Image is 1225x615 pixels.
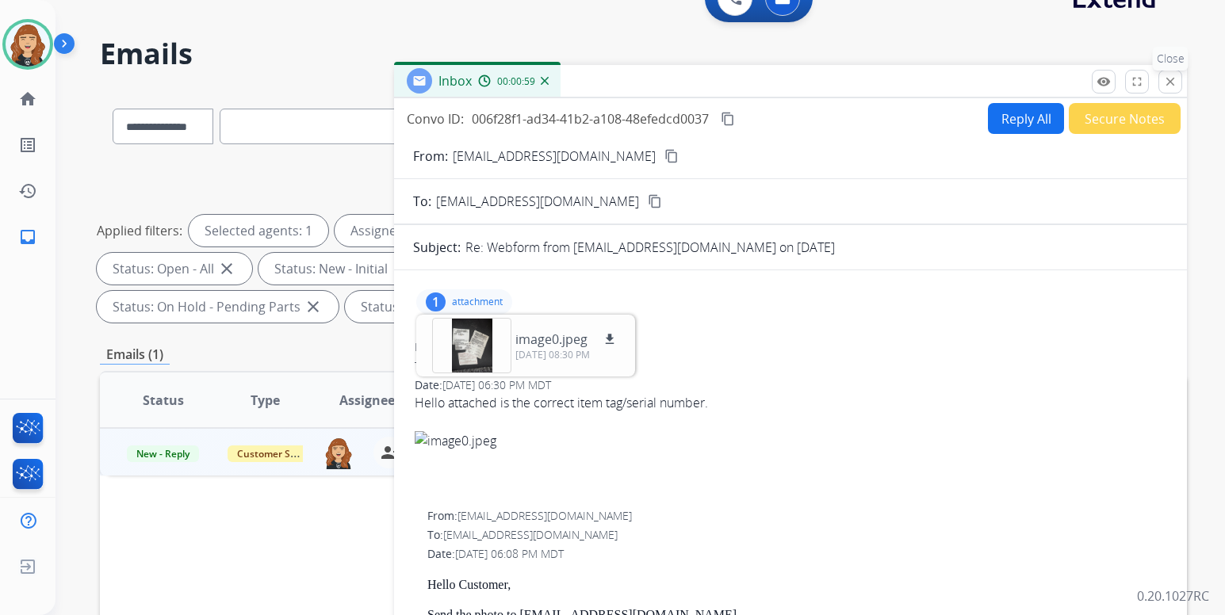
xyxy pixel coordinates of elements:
button: Reply All [988,103,1064,134]
div: Status: New - Initial [258,253,426,285]
p: Applied filters: [97,221,182,240]
span: [DATE] 06:08 PM MDT [455,546,564,561]
img: image0.jpeg [415,431,1166,450]
div: Date: [427,546,1166,562]
span: Status [143,391,184,410]
div: From: [427,508,1166,524]
span: [EMAIL_ADDRESS][DOMAIN_NAME] [443,527,618,542]
div: To: [427,527,1166,543]
h2: Emails [100,38,1187,70]
span: Assignee [339,391,395,410]
mat-icon: content_copy [648,194,662,208]
div: Assigned to me [335,215,458,246]
mat-icon: history [18,181,37,201]
mat-icon: content_copy [721,112,735,126]
p: [DATE] 08:30 PM [515,349,619,361]
mat-icon: fullscreen [1130,74,1144,89]
div: Hello attached is the correct item tag/serial number. [415,393,1166,412]
mat-icon: list_alt [18,136,37,155]
mat-icon: close [217,259,236,278]
mat-icon: remove_red_eye [1097,74,1111,89]
span: [EMAIL_ADDRESS][DOMAIN_NAME] [436,192,639,211]
div: To: [415,358,1166,374]
div: Status: On Hold - Servicers [345,291,557,323]
mat-icon: close [1163,74,1177,89]
div: Date: [415,377,1166,393]
mat-icon: content_copy [664,149,679,163]
mat-icon: person_remove [380,443,399,462]
p: Hello Customer, [427,578,1166,592]
mat-icon: inbox [18,227,37,246]
p: attachment [452,296,503,308]
div: 1 [426,292,446,311]
span: New - Reply [127,445,199,462]
div: Selected agents: 1 [189,215,328,246]
img: agent-avatar [323,437,354,470]
img: avatar [6,22,50,67]
div: Status: Open - All [97,253,252,285]
p: Convo ID: [407,109,464,128]
mat-icon: close [304,297,323,316]
button: Close [1158,70,1182,94]
span: [EMAIL_ADDRESS][DOMAIN_NAME] [457,508,632,523]
span: 006f28f1-ad34-41b2-a108-48efedcd0037 [472,110,709,128]
button: Secure Notes [1069,103,1181,134]
span: Customer Support [228,445,331,462]
mat-icon: home [18,90,37,109]
mat-icon: download [603,332,617,346]
p: Emails (1) [100,345,170,365]
p: Re: Webform from [EMAIL_ADDRESS][DOMAIN_NAME] on [DATE] [465,238,835,257]
span: Type [251,391,280,410]
span: [DATE] 06:30 PM MDT [442,377,551,392]
p: 0.20.1027RC [1137,586,1209,605]
span: Inbox [438,72,472,90]
span: 00:00:59 [497,75,535,88]
div: Status: On Hold - Pending Parts [97,291,339,323]
p: Close [1153,47,1189,71]
p: image0.jpeg [515,330,588,349]
p: From: [413,147,448,166]
p: To: [413,192,431,211]
p: [EMAIL_ADDRESS][DOMAIN_NAME] [453,147,656,166]
mat-icon: close [391,259,410,278]
div: From: [415,339,1166,355]
p: Subject: [413,238,461,257]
